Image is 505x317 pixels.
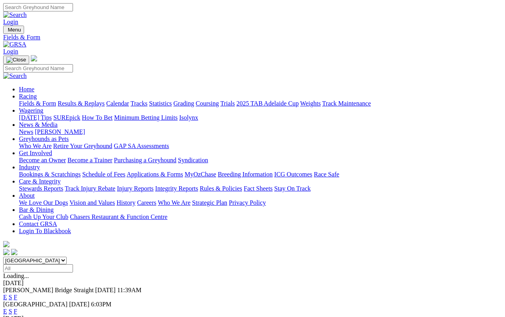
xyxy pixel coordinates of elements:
[19,213,502,221] div: Bar & Dining
[3,241,9,247] img: logo-grsa-white.png
[274,171,312,178] a: ICG Outcomes
[3,19,18,25] a: Login
[137,199,156,206] a: Careers
[3,48,18,55] a: Login
[9,294,12,300] a: S
[8,27,21,33] span: Menu
[19,135,69,142] a: Greyhounds as Pets
[3,264,73,273] input: Select date
[196,100,219,107] a: Coursing
[274,185,310,192] a: Stay On Track
[19,228,71,234] a: Login To Blackbook
[53,143,112,149] a: Retire Your Greyhound
[149,100,172,107] a: Statistics
[3,280,502,287] div: [DATE]
[70,213,167,220] a: Chasers Restaurant & Function Centre
[67,157,112,163] a: Become a Trainer
[106,100,129,107] a: Calendar
[155,185,198,192] a: Integrity Reports
[114,143,169,149] a: GAP SA Assessments
[114,157,176,163] a: Purchasing a Greyhound
[82,171,125,178] a: Schedule of Fees
[3,56,29,64] button: Toggle navigation
[19,221,57,227] a: Contact GRSA
[19,206,54,213] a: Bar & Dining
[117,185,153,192] a: Injury Reports
[3,26,24,34] button: Toggle navigation
[9,308,12,315] a: S
[19,157,502,164] div: Get Involved
[58,100,105,107] a: Results & Replays
[127,171,183,178] a: Applications & Forms
[3,41,26,48] img: GRSA
[19,164,40,171] a: Industry
[3,64,73,72] input: Search
[244,185,273,192] a: Fact Sheets
[116,199,135,206] a: History
[185,171,216,178] a: MyOzChase
[3,34,502,41] a: Fields & Form
[19,114,52,121] a: [DATE] Tips
[314,171,339,178] a: Race Safe
[53,114,80,121] a: SUREpick
[3,287,94,293] span: [PERSON_NAME] Bridge Straight
[19,178,61,185] a: Care & Integrity
[174,100,194,107] a: Grading
[19,128,502,135] div: News & Media
[3,3,73,11] input: Search
[19,93,37,100] a: Racing
[19,100,56,107] a: Fields & Form
[179,114,198,121] a: Isolynx
[178,157,208,163] a: Syndication
[19,128,33,135] a: News
[322,100,371,107] a: Track Maintenance
[3,11,27,19] img: Search
[69,301,90,308] span: [DATE]
[19,157,66,163] a: Become an Owner
[3,294,7,300] a: E
[82,114,113,121] a: How To Bet
[19,185,502,192] div: Care & Integrity
[65,185,115,192] a: Track Injury Rebate
[19,185,63,192] a: Stewards Reports
[192,199,227,206] a: Strategic Plan
[131,100,148,107] a: Tracks
[19,143,52,149] a: Who We Are
[19,199,502,206] div: About
[3,249,9,255] img: facebook.svg
[200,185,242,192] a: Rules & Policies
[19,121,58,128] a: News & Media
[6,57,26,63] img: Close
[3,308,7,315] a: E
[35,128,85,135] a: [PERSON_NAME]
[3,72,27,80] img: Search
[69,199,115,206] a: Vision and Values
[3,273,29,279] span: Loading...
[300,100,321,107] a: Weights
[3,301,67,308] span: [GEOGRAPHIC_DATA]
[14,308,17,315] a: F
[95,287,116,293] span: [DATE]
[19,100,502,107] div: Racing
[19,199,68,206] a: We Love Our Dogs
[19,150,52,156] a: Get Involved
[229,199,266,206] a: Privacy Policy
[19,213,68,220] a: Cash Up Your Club
[14,294,17,300] a: F
[11,249,17,255] img: twitter.svg
[31,55,37,61] img: logo-grsa-white.png
[218,171,273,178] a: Breeding Information
[19,192,35,199] a: About
[236,100,299,107] a: 2025 TAB Adelaide Cup
[19,171,80,178] a: Bookings & Scratchings
[114,114,178,121] a: Minimum Betting Limits
[19,107,43,114] a: Wagering
[19,143,502,150] div: Greyhounds as Pets
[91,301,112,308] span: 6:03PM
[19,86,34,93] a: Home
[19,171,502,178] div: Industry
[220,100,235,107] a: Trials
[158,199,191,206] a: Who We Are
[19,114,502,121] div: Wagering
